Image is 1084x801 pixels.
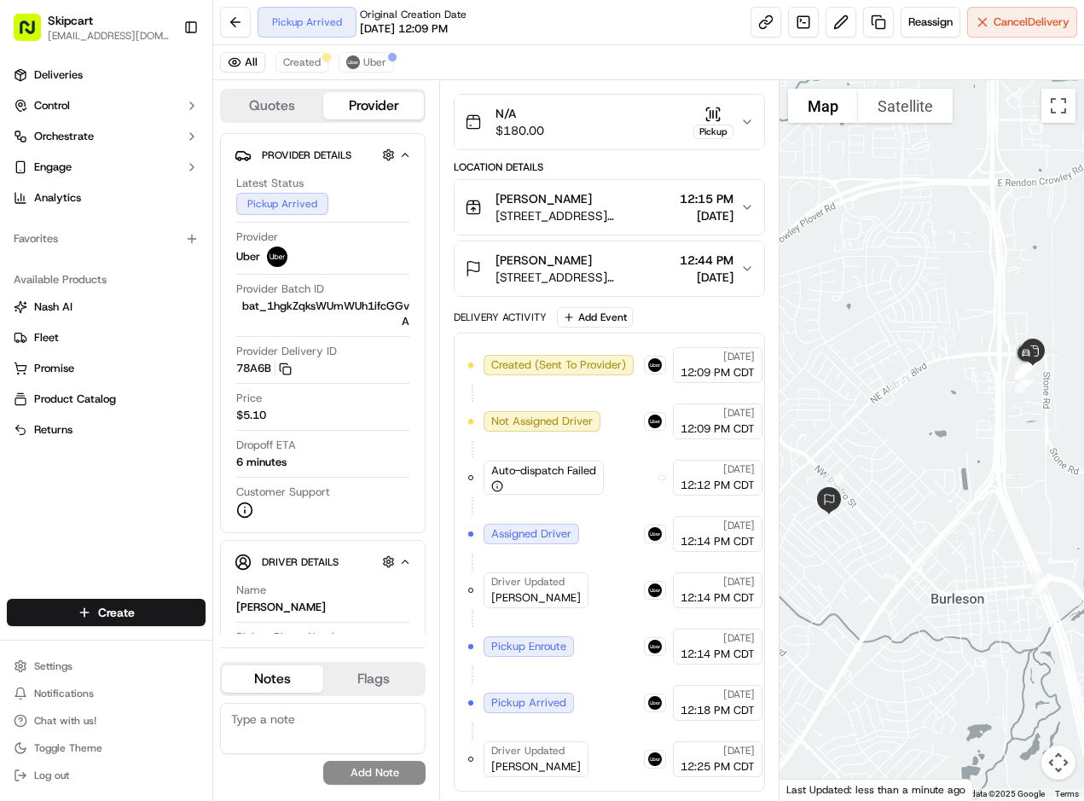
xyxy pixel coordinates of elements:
div: Start new chat [58,163,280,180]
div: 8 [1024,566,1060,602]
button: All [220,52,265,73]
div: Favorites [7,225,206,252]
span: Price [236,391,262,406]
button: Provider Details [235,141,411,169]
span: Created (Sent To Provider) [491,357,626,373]
input: Got a question? Start typing here... [44,110,307,128]
span: [DATE] [723,688,755,701]
div: 💻 [144,249,158,263]
span: Engage [34,160,72,175]
span: bat_1hgkZqksWUmWUh1ifcGGvA [236,299,409,329]
img: Google [784,778,840,800]
button: Driver Details [235,548,411,576]
span: Cancel Delivery [994,15,1070,30]
span: Created [283,55,321,69]
a: Analytics [7,184,206,212]
button: Nash AI [7,293,206,321]
div: Available Products [7,266,206,293]
button: Add Event [557,307,633,328]
button: Pickup [693,106,733,139]
button: Chat with us! [7,709,206,733]
span: [DATE] [723,744,755,757]
span: [DATE] [723,462,755,476]
button: Notes [222,665,323,693]
div: Location Details [454,160,764,174]
button: 78A6B [236,361,292,376]
a: Promise [14,361,199,376]
button: CancelDelivery [967,7,1077,38]
span: Provider Details [262,148,351,162]
span: Log out [34,769,69,782]
button: Created [275,52,328,73]
div: We're available if you need us! [58,180,216,194]
span: [DATE] [723,575,755,589]
a: Terms (opens in new tab) [1055,789,1079,798]
span: Auto-dispatch Failed [491,463,596,479]
span: $180.00 [496,122,544,139]
span: Chat with us! [34,714,96,728]
img: uber-new-logo.jpeg [648,696,662,710]
div: 📗 [17,249,31,263]
button: Map camera controls [1041,746,1075,780]
span: N/A [496,105,544,122]
span: Deliveries [34,67,83,83]
div: Pickup [693,125,733,139]
img: uber-new-logo.jpeg [267,247,287,267]
a: 💻API Documentation [137,241,281,271]
span: Driver Details [262,555,339,569]
span: Uber [363,55,386,69]
button: Control [7,92,206,119]
img: uber-new-logo.jpeg [648,527,662,541]
a: Powered byPylon [120,288,206,302]
span: Returns [34,422,72,438]
button: Uber [339,52,394,73]
span: Settings [34,659,72,673]
span: $5.10 [236,408,266,423]
span: Driver Updated [491,744,565,757]
span: API Documentation [161,247,274,264]
span: Latest Status [236,176,304,191]
img: uber-new-logo.jpeg [648,583,662,597]
button: [PERSON_NAME][STREET_ADDRESS][PERSON_NAME]12:15 PM[DATE] [455,180,763,235]
span: Orchestrate [34,129,94,144]
span: Original Creation Date [360,8,467,21]
a: 📗Knowledge Base [10,241,137,271]
span: Pickup Enroute [491,639,566,654]
button: Provider [323,92,425,119]
button: Returns [7,416,206,444]
button: Quotes [222,92,323,119]
span: Toggle Theme [34,741,102,755]
span: [DATE] [723,350,755,363]
span: Provider Delivery ID [236,344,337,359]
span: [STREET_ADDRESS][PERSON_NAME][PERSON_NAME] [496,269,672,286]
span: Pickup Arrived [491,695,566,711]
button: Orchestrate [7,123,206,150]
span: Control [34,98,70,113]
span: Provider Batch ID [236,282,324,297]
span: 12:14 PM CDT [681,590,755,606]
p: Welcome 👋 [17,68,310,96]
button: Toggle Theme [7,736,206,760]
span: [STREET_ADDRESS][PERSON_NAME] [496,207,672,224]
span: 12:09 PM CDT [681,365,755,380]
a: Deliveries [7,61,206,89]
button: Product Catalog [7,386,206,413]
span: [DATE] [680,269,733,286]
span: Not Assigned Driver [491,414,593,429]
button: Show satellite imagery [858,89,953,123]
a: Product Catalog [14,392,199,407]
span: Provider [236,229,278,245]
a: Nash AI [14,299,199,315]
a: Fleet [14,330,199,345]
span: [DATE] [723,519,755,532]
span: Name [236,583,266,598]
span: Skipcart [48,12,93,29]
span: [DATE] [723,406,755,420]
div: 1 [814,467,850,503]
div: [PERSON_NAME] [236,600,326,615]
span: Fleet [34,330,59,345]
button: Toggle fullscreen view [1041,89,1075,123]
button: N/A$180.00Pickup [455,95,763,149]
a: Returns [14,422,199,438]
